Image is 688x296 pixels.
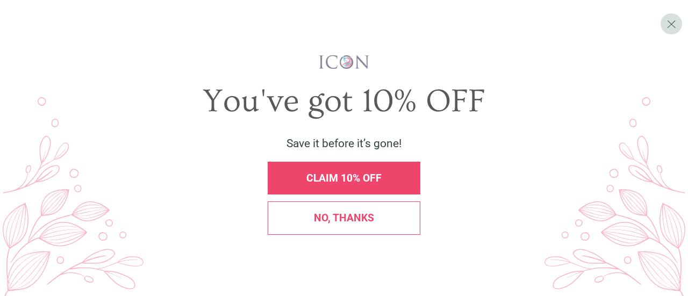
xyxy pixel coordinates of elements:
span: You've got 10% OFF [203,83,485,120]
span: Save it before it’s gone! [286,137,402,150]
span: CLAIM 10% OFF [306,172,382,184]
img: iconwallstickersl_1754656298800.png [318,54,371,70]
span: X [666,17,676,31]
span: No, thanks [314,212,374,224]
